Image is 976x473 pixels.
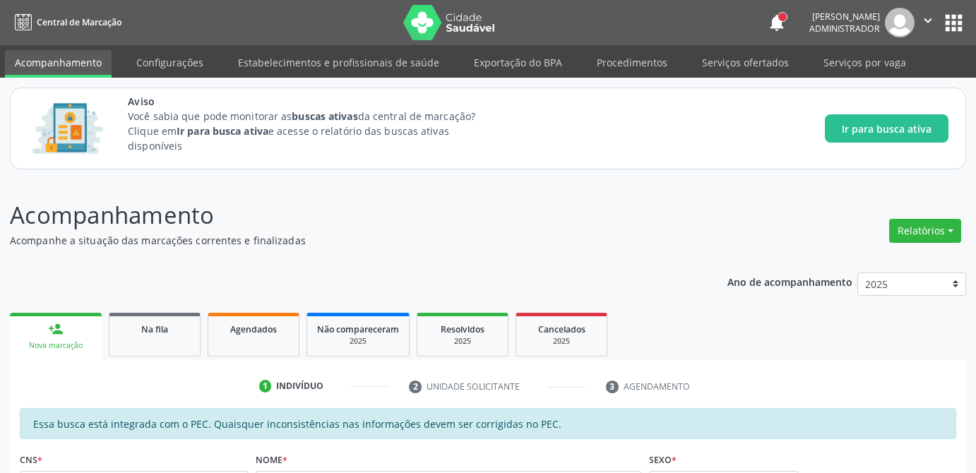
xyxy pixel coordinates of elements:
a: Configurações [126,50,213,75]
label: Sexo [649,449,677,471]
button: Relatórios [889,219,961,243]
div: Nova marcação [20,340,92,351]
button: notifications [767,13,787,32]
a: Procedimentos [587,50,677,75]
p: Acompanhamento [10,198,679,233]
span: Na fila [141,323,168,335]
span: Aviso [128,94,501,109]
a: Serviços por vaga [814,50,916,75]
div: 1 [259,380,272,393]
img: img [885,8,915,37]
label: Nome [256,449,287,471]
a: Serviços ofertados [692,50,799,75]
a: Central de Marcação [10,11,121,34]
p: Acompanhe a situação das marcações correntes e finalizadas [10,233,679,248]
span: Ir para busca ativa [842,121,932,136]
a: Estabelecimentos e profissionais de saúde [228,50,449,75]
span: Não compareceram [317,323,399,335]
i:  [920,13,936,28]
div: [PERSON_NAME] [809,11,880,23]
a: Exportação do BPA [464,50,572,75]
span: Cancelados [538,323,585,335]
span: Central de Marcação [37,16,121,28]
button: apps [941,11,966,35]
img: Imagem de CalloutCard [28,97,108,160]
strong: Ir para busca ativa [177,124,268,138]
span: Resolvidos [441,323,484,335]
strong: buscas ativas [292,109,357,123]
button:  [915,8,941,37]
span: Agendados [230,323,277,335]
div: 2025 [427,336,498,347]
div: 2025 [526,336,597,347]
button: Ir para busca ativa [825,114,948,143]
div: Indivíduo [276,380,323,393]
span: Administrador [809,23,880,35]
div: Essa busca está integrada com o PEC. Quaisquer inconsistências nas informações devem ser corrigid... [20,408,956,439]
div: person_add [48,321,64,337]
p: Ano de acompanhamento [727,273,852,290]
a: Acompanhamento [5,50,112,78]
div: 2025 [317,336,399,347]
p: Você sabia que pode monitorar as da central de marcação? Clique em e acesse o relatório das busca... [128,109,501,153]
